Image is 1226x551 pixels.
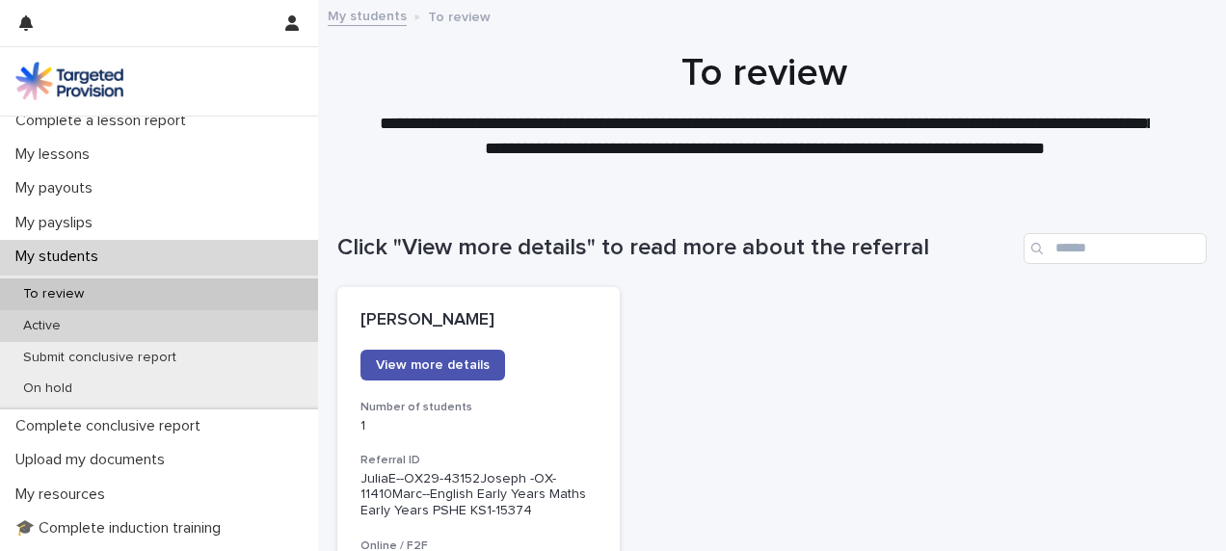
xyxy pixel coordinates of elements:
[360,471,597,519] p: JuliaE--OX29-43152Joseph -OX-11410Marc--English Early Years Maths Early Years PSHE KS1-15374
[8,286,99,302] p: To review
[1024,233,1207,264] input: Search
[337,50,1192,96] h1: To review
[8,380,88,397] p: On hold
[8,248,114,266] p: My students
[8,451,180,469] p: Upload my documents
[8,318,76,334] p: Active
[328,4,407,26] a: My students
[360,453,597,468] h3: Referral ID
[376,358,490,372] span: View more details
[8,112,201,130] p: Complete a lesson report
[428,5,491,26] p: To review
[8,417,216,435] p: Complete conclusive report
[360,310,597,331] p: [PERSON_NAME]
[8,519,236,538] p: 🎓 Complete induction training
[8,485,120,504] p: My resources
[8,350,192,366] p: Submit conclusive report
[360,400,597,415] h3: Number of students
[8,145,105,164] p: My lessons
[8,214,108,232] p: My payslips
[15,62,123,100] img: M5nRWzHhSzIhMunXDL62
[8,179,108,197] p: My payouts
[360,350,505,380] a: View more details
[337,234,1016,262] h1: Click "View more details" to read more about the referral
[360,418,597,434] p: 1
